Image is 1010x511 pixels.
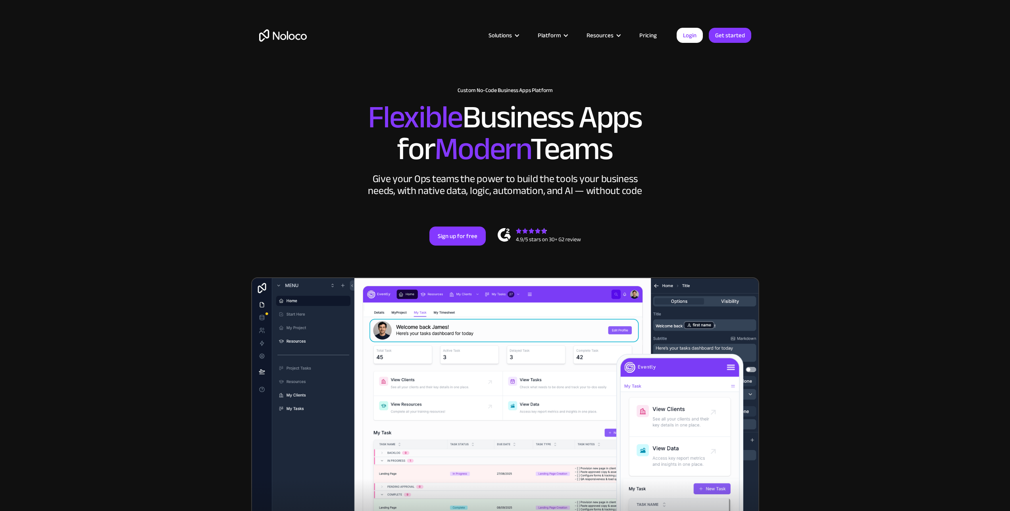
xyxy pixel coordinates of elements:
div: Platform [528,30,577,40]
div: Solutions [489,30,512,40]
div: Resources [587,30,614,40]
div: Resources [577,30,629,40]
div: Platform [538,30,561,40]
a: Sign up for free [429,227,486,246]
div: Solutions [479,30,528,40]
a: Login [677,28,703,43]
span: Modern [435,119,530,179]
a: home [259,29,307,42]
a: Pricing [629,30,667,40]
span: Flexible [368,88,462,147]
div: Give your Ops teams the power to build the tools your business needs, with native data, logic, au... [366,173,644,197]
a: Get started [709,28,751,43]
h2: Business Apps for Teams [259,102,751,165]
h1: Custom No-Code Business Apps Platform [259,87,751,94]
